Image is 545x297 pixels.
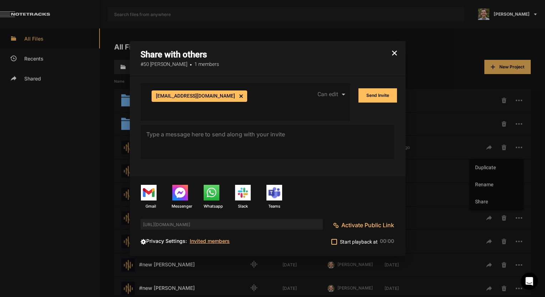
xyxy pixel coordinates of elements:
[168,200,192,209] span: Messenger
[152,105,281,111] input: Invite people by entering names or email addresses
[268,200,280,209] span: Teams
[130,41,406,76] h3: Share with others
[340,238,378,246] span: Start playback at
[358,88,397,103] button: Send Invite
[338,218,394,232] button: Activate Public Link
[198,185,225,209] a: Whatsapp
[194,61,219,67] span: 1 members
[190,238,230,244] span: Invited members
[380,238,394,244] span: 00:00
[141,200,156,209] span: Gmail
[146,238,187,244] span: Privacy Settings:
[238,200,248,209] span: Slack
[200,200,223,209] span: Whatsapp
[141,61,187,67] span: #50 [PERSON_NAME]
[141,219,323,230] span: [URL][DOMAIN_NAME]
[135,185,162,209] a: Gmail
[317,91,338,98] span: Can edit
[152,89,281,113] mat-chip-list: collaborators emails
[266,185,282,200] img: Share to Microsoft Teams
[152,90,247,102] mat-chip: [EMAIL_ADDRESS][DOMAIN_NAME]
[237,92,243,98] mat-icon: cancel
[521,273,538,290] div: Open Intercom Messenger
